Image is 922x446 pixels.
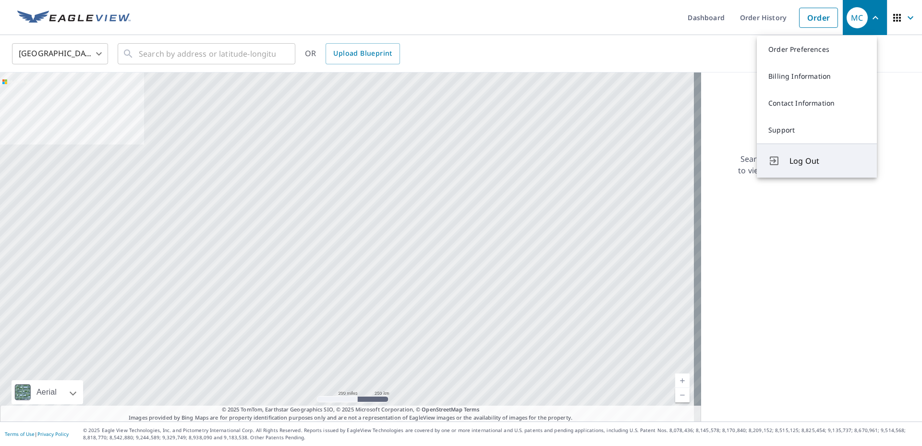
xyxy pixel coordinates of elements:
input: Search by address or latitude-longitude [139,40,276,67]
span: © 2025 TomTom, Earthstar Geographics SIO, © 2025 Microsoft Corporation, © [222,406,480,414]
a: Order Preferences [757,36,877,63]
a: Order [799,8,838,28]
span: Log Out [789,155,865,167]
a: Upload Blueprint [326,43,400,64]
a: Support [757,117,877,144]
a: Billing Information [757,63,877,90]
p: | [5,431,69,437]
p: © 2025 Eagle View Technologies, Inc. and Pictometry International Corp. All Rights Reserved. Repo... [83,427,917,441]
a: Terms [464,406,480,413]
div: [GEOGRAPHIC_DATA] [12,40,108,67]
a: Privacy Policy [37,431,69,437]
a: OpenStreetMap [422,406,462,413]
a: Current Level 5, Zoom In [675,374,690,388]
span: Upload Blueprint [333,48,392,60]
a: Current Level 5, Zoom Out [675,388,690,402]
div: Aerial [12,380,83,404]
div: OR [305,43,400,64]
button: Log Out [757,144,877,178]
img: EV Logo [17,11,131,25]
div: MC [847,7,868,28]
a: Contact Information [757,90,877,117]
p: Searching for a property address to view a list of available products. [738,153,866,176]
a: Terms of Use [5,431,35,437]
div: Aerial [34,380,60,404]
